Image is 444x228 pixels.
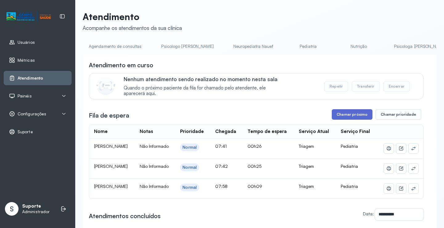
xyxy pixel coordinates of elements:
div: Normal [183,145,197,150]
span: [PERSON_NAME] [94,164,128,169]
div: Chegada [215,129,236,135]
h3: Atendimento em curso [89,61,153,69]
span: [PERSON_NAME] [94,143,128,149]
button: Chamar próximo [332,109,372,120]
div: Triagem [299,143,331,149]
div: Triagem [299,184,331,189]
p: Atendimento [83,11,182,22]
img: Imagem de CalloutCard [97,77,115,95]
span: Configurações [18,111,46,117]
a: Agendamento de consultas [83,41,148,52]
a: Atendimento [9,75,66,81]
span: Suporte [18,129,33,135]
button: Chamar prioridade [376,109,421,120]
span: Pediatria [341,164,358,169]
span: Pediatria [341,143,358,149]
a: Usuários [9,39,66,45]
div: Triagem [299,164,331,169]
p: Administrador [22,209,50,214]
h3: Atendimentos concluídos [89,212,161,220]
span: Não Informado [140,184,169,189]
button: Repetir [324,81,348,92]
div: Normal [183,185,197,190]
button: Encerrar [384,81,410,92]
div: Nome [94,129,108,135]
img: Logotipo do estabelecimento [6,11,51,22]
span: 00h26 [248,143,262,149]
a: Nutrição [337,41,380,52]
span: 07:42 [215,164,228,169]
span: 07:58 [215,184,228,189]
div: Serviço Atual [299,129,329,135]
div: Acompanhe os atendimentos da sua clínica [83,25,182,31]
div: Normal [183,165,197,170]
div: Serviço Final [341,129,370,135]
span: Métricas [18,58,35,63]
div: Tempo de espera [248,129,287,135]
h3: Fila de espera [89,111,129,120]
span: Não Informado [140,164,169,169]
span: Não Informado [140,143,169,149]
span: 00h09 [248,184,262,189]
span: Atendimento [18,76,43,81]
a: Métricas [9,57,66,63]
span: Painéis [18,93,32,99]
button: Transferir [352,81,380,92]
span: 07:41 [215,143,227,149]
a: Psicologo [PERSON_NAME] [155,41,220,52]
div: Notas [140,129,153,135]
p: Nenhum atendimento sendo realizado no momento nesta sala [124,76,287,82]
span: Usuários [18,40,35,45]
p: Suporte [22,203,50,209]
span: [PERSON_NAME] [94,184,128,189]
label: Data: [363,211,374,216]
a: Pediatria [287,41,330,52]
span: Quando o próximo paciente da fila for chamado pelo atendente, ele aparecerá aqui. [124,85,287,97]
span: 00h25 [248,164,261,169]
a: Neuropediatra Nauef [227,41,279,52]
div: Prioridade [180,129,204,135]
span: Pediatria [341,184,358,189]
